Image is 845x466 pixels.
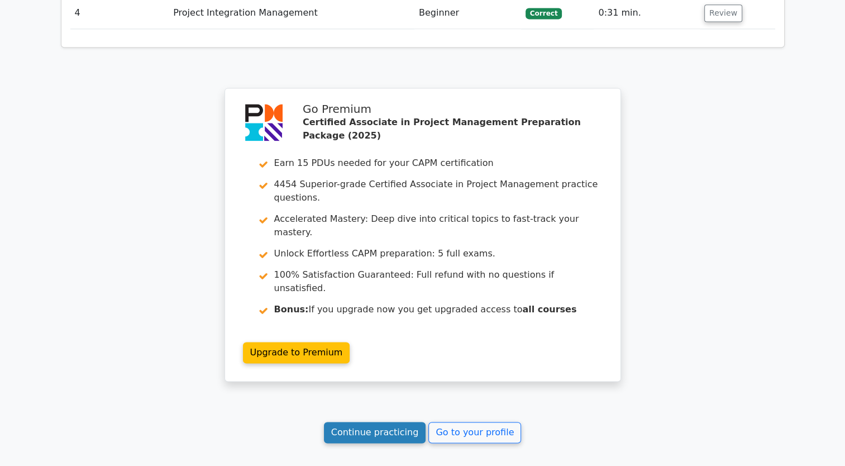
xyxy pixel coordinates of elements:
span: Correct [526,8,562,19]
a: Continue practicing [324,422,426,443]
button: Review [704,4,742,22]
a: Go to your profile [428,422,521,443]
a: Upgrade to Premium [243,342,350,363]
